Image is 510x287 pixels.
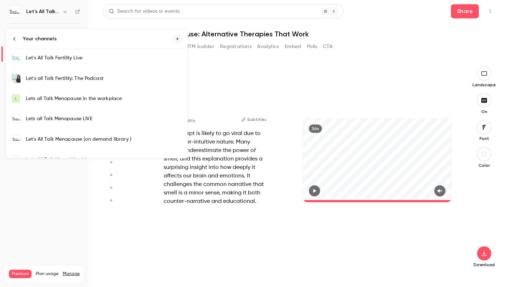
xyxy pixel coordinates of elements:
[26,54,182,61] div: Let's All Talk Fertility Live
[26,156,182,163] div: Let's All Talk Mental Health
[23,35,173,42] div: Your channels
[12,115,21,123] img: Lets all Talk Menopause LIVE
[26,75,182,82] div: Let's all Talk Fertility: The Podcast
[12,135,21,143] img: Let's All Talk Menopause (on demand library )
[12,156,21,164] img: Let's All Talk Mental Health
[15,95,17,102] span: L
[12,54,21,62] img: Let's All Talk Fertility Live
[26,136,182,143] div: Let's All Talk Menopause (on demand library )
[26,115,182,122] div: Lets all Talk Menopause LIVE
[12,74,21,83] img: Let's all Talk Fertility: The Podcast
[26,95,182,102] div: Lets all Talk Menopause in the workplace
